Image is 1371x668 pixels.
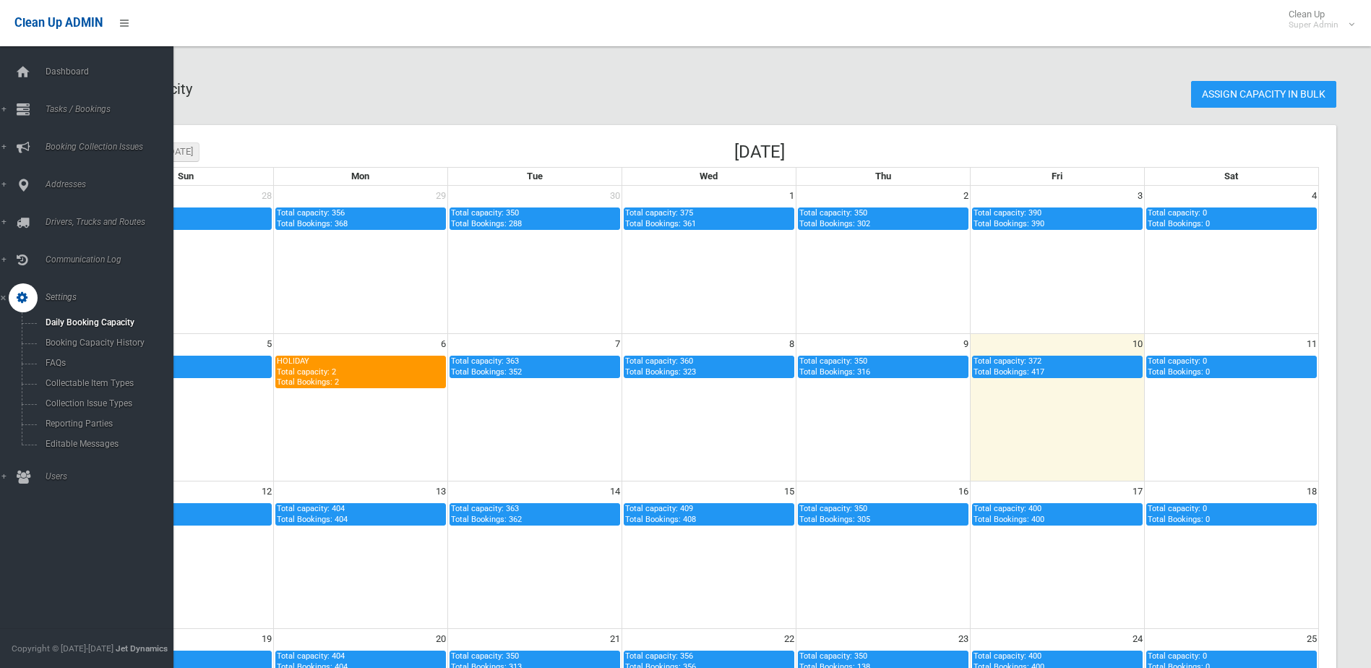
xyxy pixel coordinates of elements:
a: Assign Capacity in Bulk [1191,81,1336,108]
span: Thu [875,171,891,181]
span: FAQs [41,358,172,368]
span: Total capacity: 375 Total Bookings: 361 [625,208,696,228]
span: Total capacity: 0 Total Bookings: 0 [1148,356,1210,376]
span: Booking Capacity History [41,338,172,348]
span: Total capacity: 356 Total Bookings: 368 [277,208,348,228]
span: Total capacity: 0 Total Bookings: 0 [1148,208,1210,228]
span: Reporting Parties [41,419,172,429]
span: Settings [41,292,184,302]
small: Super Admin [1289,20,1338,30]
span: 3 [1136,186,1144,206]
span: Total capacity: 350 Total Bookings: 288 [451,208,522,228]
span: Users [41,471,184,481]
span: Drivers, Trucks and Routes [41,217,184,227]
span: Total capacity: 363 Total Bookings: 362 [451,504,522,523]
span: Total capacity: 360 Total Bookings: 323 [625,356,696,376]
span: Tue [527,171,543,181]
span: 28 [260,186,273,206]
span: Total capacity: 409 Total Bookings: 408 [625,504,696,523]
span: 1 [788,186,796,206]
span: Wed [700,171,718,181]
span: 22 [783,629,796,649]
span: 18 [1305,481,1318,502]
span: Clean Up [1281,9,1353,30]
span: 21 [609,629,622,649]
span: 24 [1131,629,1144,649]
span: 20 [434,629,447,649]
span: Collectable Item Types [41,378,172,388]
span: Total capacity: 350 Total Bookings: 302 [799,208,870,228]
span: HOLIDAY Total capacity: 2 Total Bookings: 2 [277,356,339,387]
span: Mon [351,171,369,181]
span: Editable Messages [41,439,172,449]
span: 7 [614,334,622,354]
span: 8 [788,334,796,354]
span: Total capacity: 363 Total Bookings: 352 [451,356,522,376]
span: 10 [1131,334,1144,354]
span: Booking Collection Issues [41,142,184,152]
span: Total capacity: 404 Total Bookings: 404 [277,504,348,523]
span: Sun [178,171,194,181]
span: Sat [1224,171,1238,181]
span: Communication Log [41,254,184,265]
span: Total capacity: 372 Total Bookings: 417 [974,356,1044,376]
span: 9 [962,334,970,354]
span: 25 [1305,629,1318,649]
span: Fri [1052,171,1062,181]
span: 5 [265,334,273,354]
span: Copyright © [DATE]-[DATE] [12,643,113,654]
span: Total capacity: 350 Total Bookings: 305 [799,504,870,523]
span: 23 [957,629,970,649]
span: 2 [962,186,970,206]
span: 4 [1310,186,1318,206]
span: Total capacity: 390 Total Bookings: 390 [974,208,1044,228]
span: Total capacity: 400 Total Bookings: 400 [974,504,1044,523]
span: 13 [434,481,447,502]
span: Daily Booking Capacity [41,317,172,327]
span: 6 [439,334,447,354]
span: Total capacity: 0 Total Bookings: 0 [1148,504,1210,523]
span: Clean Up ADMIN [14,16,103,30]
span: 14 [609,481,622,502]
span: Dashboard [41,67,184,77]
span: 12 [260,481,273,502]
span: 29 [434,186,447,206]
span: Addresses [41,179,184,189]
span: Tasks / Bookings [41,104,184,114]
span: Collection Issue Types [41,398,172,408]
span: 30 [609,186,622,206]
span: 15 [783,481,796,502]
button: [DATE] [160,142,200,162]
span: 16 [957,481,970,502]
span: Total capacity: 350 Total Bookings: 316 [799,356,870,376]
span: 11 [1305,334,1318,354]
span: 19 [260,629,273,649]
strong: Jet Dynamics [116,643,168,654]
span: 17 [1131,481,1144,502]
h2: [DATE] [734,142,785,161]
